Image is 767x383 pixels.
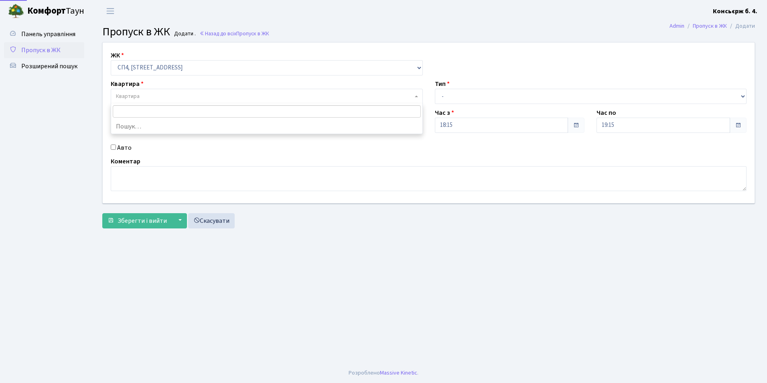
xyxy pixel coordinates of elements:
span: Квартира [116,92,140,100]
span: Панель управління [21,30,75,39]
span: Пропуск в ЖК [236,30,269,37]
li: Додати [727,22,755,31]
a: Massive Kinetic [380,369,417,377]
a: Пропуск в ЖК [693,22,727,30]
a: Назад до всіхПропуск в ЖК [199,30,269,37]
b: Консьєрж б. 4. [713,7,757,16]
nav: breadcrumb [657,18,767,35]
a: Скасувати [188,213,235,228]
button: Зберегти і вийти [102,213,172,228]
span: Пропуск в ЖК [21,46,61,55]
label: ЖК [111,51,124,60]
button: Переключити навігацію [100,4,120,18]
a: Панель управління [4,26,84,42]
a: Консьєрж б. 4. [713,6,757,16]
label: Час по [597,108,616,118]
img: logo.png [8,3,24,19]
div: Розроблено . [349,369,418,377]
label: Час з [435,108,454,118]
li: Пошук… [111,119,422,134]
b: Комфорт [27,4,66,17]
a: Розширений пошук [4,58,84,74]
span: Пропуск в ЖК [102,24,170,40]
label: Коментар [111,157,140,166]
span: Розширений пошук [21,62,77,71]
label: Квартира [111,79,144,89]
a: Admin [670,22,684,30]
label: Авто [117,143,132,153]
label: Тип [435,79,450,89]
span: Зберегти і вийти [118,216,167,225]
small: Додати . [172,31,196,37]
a: Пропуск в ЖК [4,42,84,58]
span: Таун [27,4,84,18]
